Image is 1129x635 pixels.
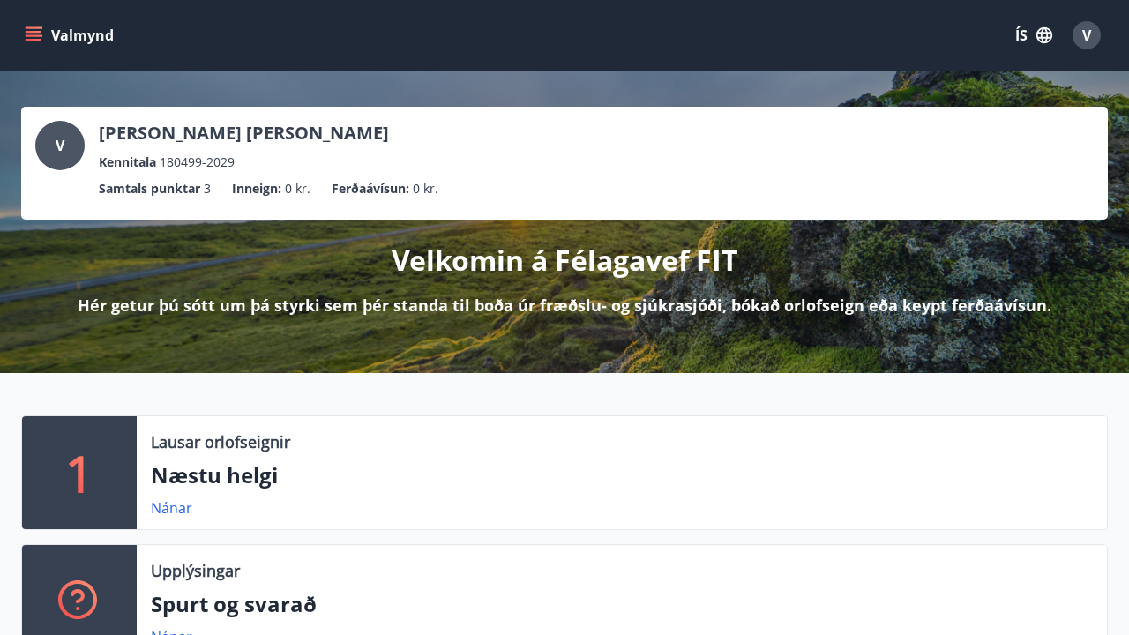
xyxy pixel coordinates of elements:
p: Velkomin á Félagavef FIT [392,241,738,280]
span: V [56,136,64,155]
span: 180499-2029 [160,153,235,172]
p: Hér getur þú sótt um þá styrki sem þér standa til boða úr fræðslu- og sjúkrasjóði, bókað orlofsei... [78,294,1051,317]
a: Nánar [151,498,192,518]
button: V [1065,14,1108,56]
p: Ferðaávísun : [332,179,409,198]
p: 1 [65,439,93,506]
span: V [1082,26,1091,45]
p: Samtals punktar [99,179,200,198]
p: Næstu helgi [151,460,1093,490]
p: Spurt og svarað [151,589,1093,619]
p: [PERSON_NAME] [PERSON_NAME] [99,121,389,146]
p: Lausar orlofseignir [151,430,290,453]
p: Kennitala [99,153,156,172]
p: Inneign : [232,179,281,198]
span: 0 kr. [285,179,310,198]
button: ÍS [1006,19,1062,51]
span: 0 kr. [413,179,438,198]
span: 3 [204,179,211,198]
p: Upplýsingar [151,559,240,582]
button: menu [21,19,121,51]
